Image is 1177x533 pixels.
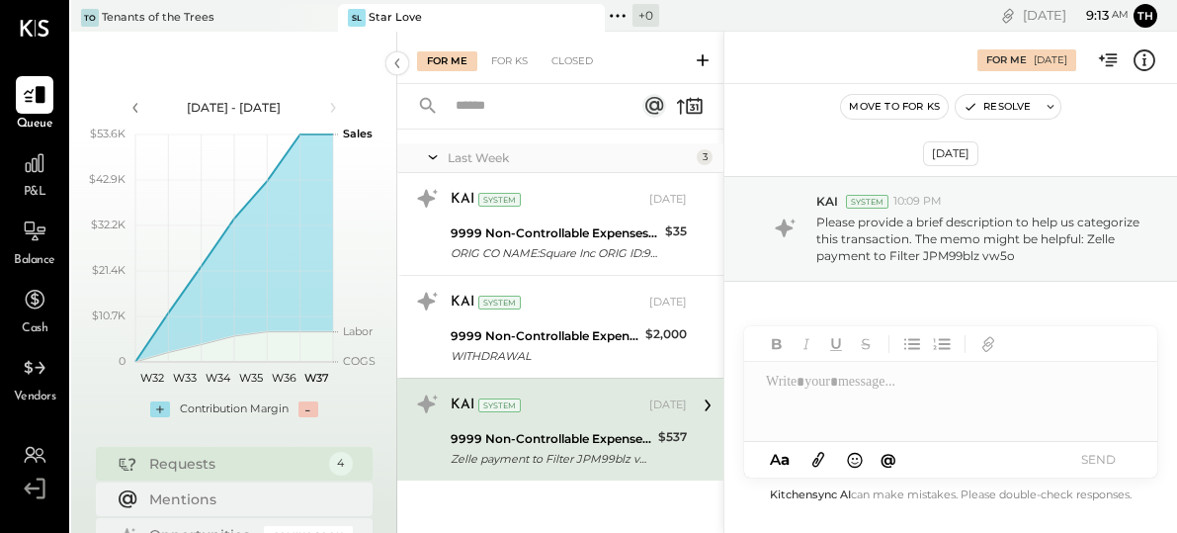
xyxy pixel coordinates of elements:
[764,449,796,471] button: Aa
[298,401,318,417] div: -
[238,371,262,385] text: W35
[853,331,879,357] button: Strikethrough
[451,346,639,366] div: WITHDRAWAL
[14,252,55,270] span: Balance
[173,371,197,385] text: W33
[816,193,838,210] span: KAI
[986,53,1027,67] div: For Me
[649,295,687,311] div: [DATE]
[17,116,53,133] span: Queue
[343,127,373,140] text: Sales
[451,429,652,449] div: 9999 Non-Controllable Expenses:Other Income and Expenses:To be Classified
[1,76,68,133] a: Queue
[343,324,373,338] text: Labor
[1,349,68,406] a: Vendors
[14,389,56,406] span: Vendors
[1,281,68,338] a: Cash
[478,399,521,412] div: System
[542,51,603,71] div: Closed
[150,401,170,417] div: +
[846,195,888,209] div: System
[91,218,126,231] text: $32.2K
[481,51,538,71] div: For KS
[764,331,790,357] button: Bold
[645,324,687,344] div: $2,000
[923,141,978,166] div: [DATE]
[975,331,1001,357] button: Add URL
[369,10,422,26] div: Star Love
[841,95,948,119] button: Move to for ks
[1058,446,1137,473] button: SEND
[823,331,849,357] button: Underline
[1,213,68,270] a: Balance
[89,172,126,186] text: $42.9K
[478,296,521,310] div: System
[632,4,659,27] div: + 0
[451,326,639,346] div: 9999 Non-Controllable Expenses:Other Income and Expenses:To be Classified
[697,149,713,165] div: 3
[22,320,47,338] span: Cash
[998,5,1018,26] div: copy link
[81,9,99,27] div: To
[816,214,1144,264] p: Please provide a brief description to help us categorize this transaction. The memo might be help...
[899,331,925,357] button: Unordered List
[271,371,295,385] text: W36
[794,331,819,357] button: Italic
[149,454,319,474] div: Requests
[1,144,68,202] a: P&L
[92,263,126,277] text: $21.4K
[303,371,328,385] text: W37
[875,447,902,472] button: @
[649,398,687,413] div: [DATE]
[329,452,353,476] div: 4
[139,371,163,385] text: W32
[451,190,474,210] div: KAI
[451,223,659,243] div: 9999 Non-Controllable Expenses:Other Income and Expenses:To be Classified
[149,489,343,509] div: Mentions
[451,396,474,415] div: KAI
[205,371,230,385] text: W34
[119,354,126,368] text: 0
[451,449,652,469] div: Zelle payment to Filter JPM99blz vw5o
[658,427,687,447] div: $537
[881,450,896,469] span: @
[348,9,366,27] div: SL
[24,184,46,202] span: P&L
[956,95,1039,119] button: Resolve
[451,293,474,312] div: KAI
[665,222,687,241] div: $35
[1034,53,1067,67] div: [DATE]
[1134,4,1157,28] button: th
[417,51,477,71] div: For Me
[649,192,687,208] div: [DATE]
[90,127,126,140] text: $53.6K
[180,401,289,417] div: Contribution Margin
[451,243,659,263] div: ORIG CO NAME:Square Inc ORIG ID:9591330001 DESC DATE:250
[929,331,955,357] button: Ordered List
[102,10,214,26] div: Tenants of the Trees
[1023,6,1129,25] div: [DATE]
[1069,6,1109,25] span: 9 : 13
[92,309,126,322] text: $10.7K
[478,193,521,207] div: System
[1112,8,1129,22] span: am
[893,194,942,210] span: 10:09 PM
[448,149,692,166] div: Last Week
[150,99,318,116] div: [DATE] - [DATE]
[781,450,790,469] span: a
[343,354,376,368] text: COGS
